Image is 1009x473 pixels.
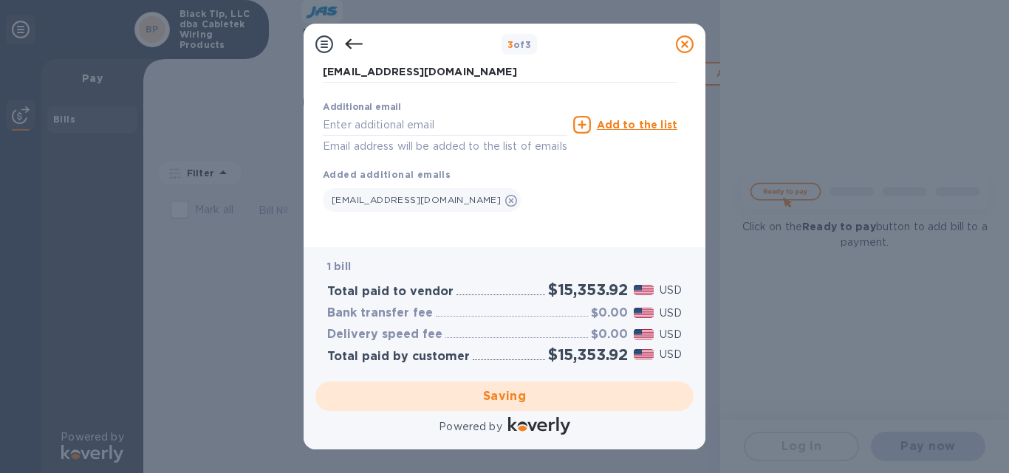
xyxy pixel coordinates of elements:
span: 3 [507,39,513,50]
img: Logo [508,417,570,435]
img: USD [634,285,654,295]
input: Enter your primary name [323,61,677,83]
p: USD [660,327,682,342]
h3: Total paid by customer [327,350,470,364]
img: USD [634,349,654,359]
b: of 3 [507,39,532,50]
img: USD [634,308,654,318]
p: USD [660,283,682,298]
b: 1 bill [327,260,351,272]
h2: $15,353.92 [548,345,628,364]
h3: $0.00 [591,306,628,320]
h3: $0.00 [591,328,628,342]
h3: Total paid to vendor [327,285,454,299]
p: Email address will be added to the list of emails [323,138,567,155]
div: [EMAIL_ADDRESS][DOMAIN_NAME] [323,188,521,212]
span: [EMAIL_ADDRESS][DOMAIN_NAME] [332,194,501,205]
img: USD [634,329,654,339]
h3: Delivery speed fee [327,328,442,342]
input: Enter additional email [323,114,567,136]
u: Add to the list [597,119,677,131]
p: USD [660,347,682,362]
label: Additional email [323,103,401,112]
p: Powered by [439,419,502,435]
h3: Bank transfer fee [327,306,433,320]
h2: $15,353.92 [548,280,628,299]
b: Added additional emails [323,169,451,180]
p: USD [660,305,682,321]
